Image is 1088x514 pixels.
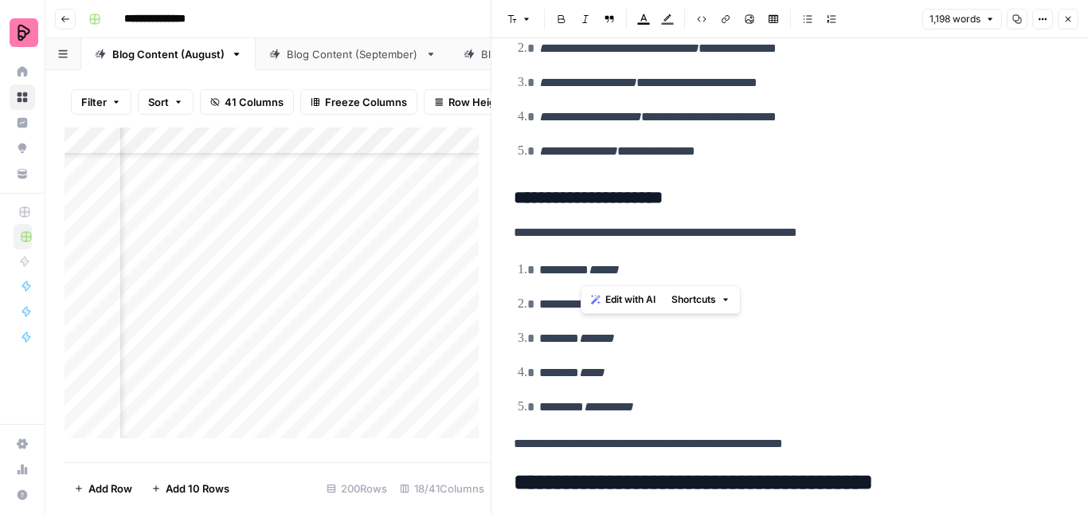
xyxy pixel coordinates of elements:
[10,110,35,135] a: Insights
[81,94,107,110] span: Filter
[320,476,393,501] div: 200 Rows
[65,476,142,501] button: Add Row
[256,38,450,70] a: Blog Content (September)
[450,38,610,70] a: Blog Content (July)
[10,135,35,161] a: Opportunities
[665,289,737,310] button: Shortcuts
[71,89,131,115] button: Filter
[148,94,169,110] span: Sort
[200,89,294,115] button: 41 Columns
[142,476,239,501] button: Add 10 Rows
[225,94,284,110] span: 41 Columns
[605,292,656,307] span: Edit with AI
[671,292,716,307] span: Shortcuts
[585,289,662,310] button: Edit with AI
[481,46,579,62] div: Blog Content (July)
[922,9,1002,29] button: 1,198 words
[138,89,194,115] button: Sort
[10,431,35,457] a: Settings
[10,161,35,186] a: Your Data
[929,12,980,26] span: 1,198 words
[300,89,417,115] button: Freeze Columns
[10,457,35,482] a: Usage
[10,18,38,47] img: Preply Logo
[166,481,229,496] span: Add 10 Rows
[448,94,506,110] span: Row Height
[81,38,256,70] a: Blog Content (August)
[112,46,225,62] div: Blog Content (August)
[393,476,491,501] div: 18/41 Columns
[88,481,132,496] span: Add Row
[287,46,419,62] div: Blog Content (September)
[424,89,516,115] button: Row Height
[10,84,35,110] a: Browse
[10,59,35,84] a: Home
[10,13,35,53] button: Workspace: Preply
[10,482,35,508] button: Help + Support
[325,94,407,110] span: Freeze Columns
